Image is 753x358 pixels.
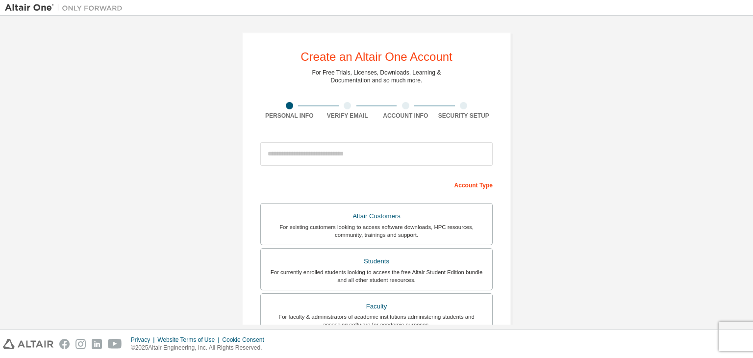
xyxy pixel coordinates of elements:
[376,112,435,120] div: Account Info
[131,344,270,352] p: © 2025 Altair Engineering, Inc. All Rights Reserved.
[59,339,70,349] img: facebook.svg
[157,336,222,344] div: Website Terms of Use
[5,3,127,13] img: Altair One
[267,223,486,239] div: For existing customers looking to access software downloads, HPC resources, community, trainings ...
[301,51,452,63] div: Create an Altair One Account
[222,336,270,344] div: Cookie Consent
[92,339,102,349] img: linkedin.svg
[267,209,486,223] div: Altair Customers
[267,300,486,313] div: Faculty
[108,339,122,349] img: youtube.svg
[131,336,157,344] div: Privacy
[260,177,493,192] div: Account Type
[267,313,486,329] div: For faculty & administrators of academic institutions administering students and accessing softwa...
[319,112,377,120] div: Verify Email
[3,339,53,349] img: altair_logo.svg
[312,69,441,84] div: For Free Trials, Licenses, Downloads, Learning & Documentation and so much more.
[435,112,493,120] div: Security Setup
[75,339,86,349] img: instagram.svg
[260,112,319,120] div: Personal Info
[267,268,486,284] div: For currently enrolled students looking to access the free Altair Student Edition bundle and all ...
[267,255,486,268] div: Students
